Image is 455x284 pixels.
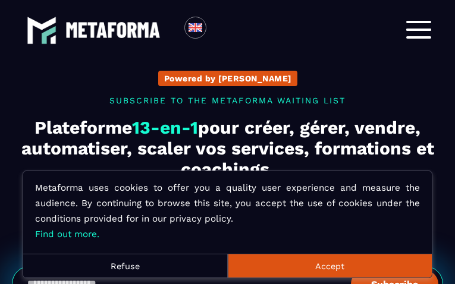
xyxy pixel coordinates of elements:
input: Search for option [216,23,225,37]
a: Find out more. [35,229,99,239]
button: Accept [228,254,432,277]
span: 13-en-1 [132,117,198,138]
button: Refuse [23,254,227,277]
div: Search for option [206,17,236,43]
p: Metaforma uses cookies to offer you a quality user experience and measure the audience. By contin... [35,180,420,242]
h1: Plateforme pour créer, gérer, vendre, automatiser, scaler vos services, formations et coachings. [12,117,443,179]
img: en [188,20,203,35]
p: Powered by [PERSON_NAME] [164,74,291,83]
img: logo [27,15,57,45]
img: logo [65,22,161,37]
p: SUBSCRIBE TO THE METAFORMA WAITING LIST [12,96,443,105]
